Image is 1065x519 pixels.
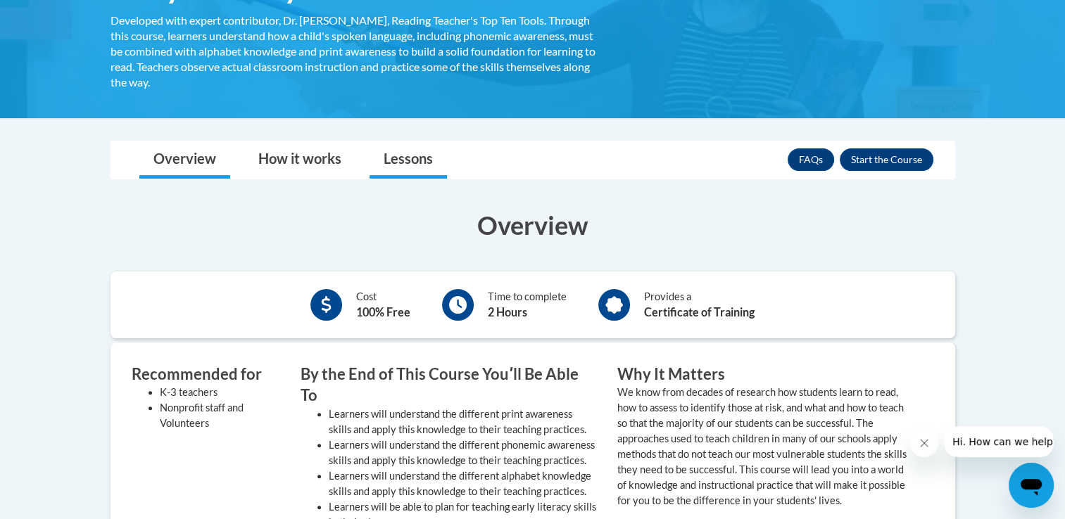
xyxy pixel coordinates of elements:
[370,141,447,179] a: Lessons
[840,148,933,171] button: Enroll
[644,305,755,319] b: Certificate of Training
[329,468,596,499] li: Learners will understand the different alphabet knowledge skills and apply this knowledge to thei...
[329,437,596,468] li: Learners will understand the different phonemic awareness skills and apply this knowledge to thei...
[617,364,913,385] h3: Why It Matters
[160,385,279,400] li: K-3 teachers
[111,13,596,90] div: Developed with expert contributor, Dr. [PERSON_NAME], Reading Teacher's Top Ten Tools. Through th...
[617,385,913,508] p: We know from decades of research how students learn to read, how to assess to identify those at r...
[488,305,527,319] b: 2 Hours
[111,207,955,243] h3: Overview
[8,10,114,21] span: Hi. How can we help?
[488,289,567,321] div: Time to complete
[132,364,279,385] h3: Recommended for
[160,400,279,431] li: Nonprofit staff and Volunteers
[329,406,596,437] li: Learners will understand the different print awareness skills and apply this knowledge to their t...
[244,141,355,179] a: How it works
[301,364,596,407] h3: By the End of This Course Youʹll Be Able To
[356,305,410,319] b: 100% Free
[1009,463,1054,508] iframe: Button to launch messaging window
[139,141,230,179] a: Overview
[356,289,410,321] div: Cost
[644,289,755,321] div: Provides a
[788,148,834,171] a: FAQs
[944,426,1054,457] iframe: Message from company
[910,429,938,457] iframe: Close message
